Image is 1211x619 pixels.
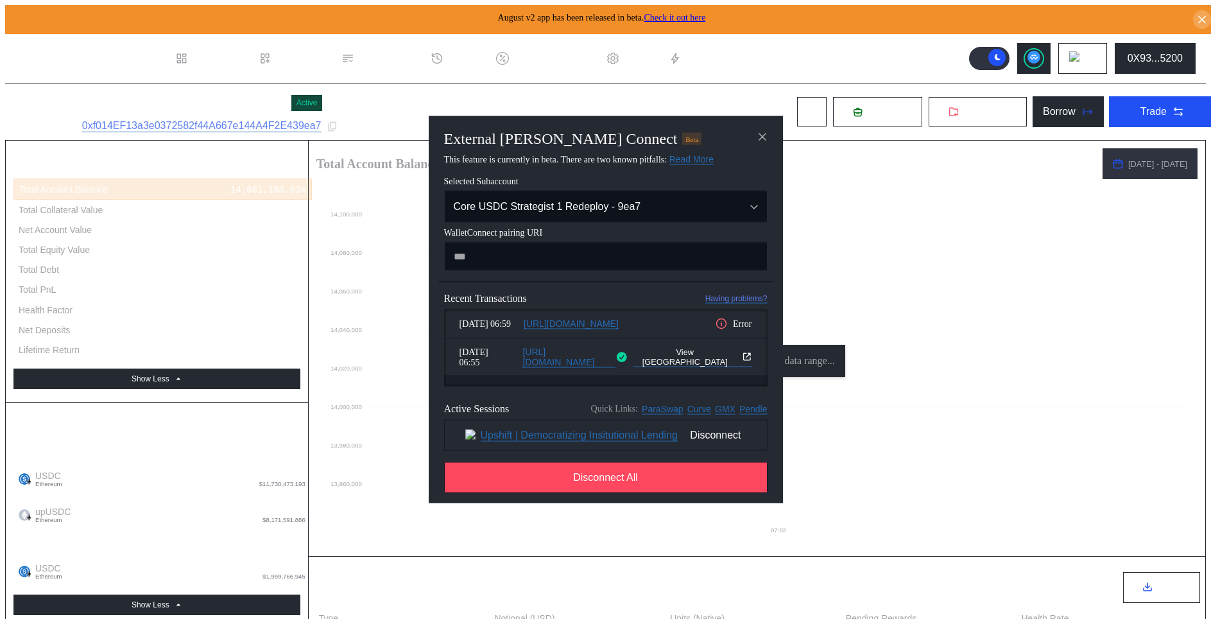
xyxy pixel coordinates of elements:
[331,211,362,218] text: 14,100,000
[235,563,305,574] div: 2,000,000.000
[444,293,527,304] span: Recent Transactions
[331,442,362,449] text: 13,980,000
[454,201,725,213] div: Core USDC Strategist 1 Redeploy - 9ea7
[262,573,305,580] span: $1,999,766.945
[26,571,32,577] img: svg+xml,%3c
[633,347,752,367] a: View [GEOGRAPHIC_DATA]
[1043,106,1076,118] div: Borrow
[259,481,305,487] span: $11,730,473.193
[19,264,59,275] div: Total Debt
[319,580,391,595] div: DeFi Metrics
[300,344,305,356] div: -
[132,600,169,609] div: Show Less
[459,318,519,329] span: [DATE] 06:59
[444,177,768,187] span: Selected Subaccount
[444,420,768,451] button: Upshift | Democratizing Insitutional LendingUpshift | Democratizing Insitutional LendingDisconnect
[685,424,746,446] span: Disconnect
[30,471,62,487] span: USDC
[444,403,510,415] span: Active Sessions
[964,106,1007,118] span: Withdraw
[30,507,71,523] span: upUSDC
[279,264,305,275] div: 0.000
[230,224,305,236] div: 14,081,188.034
[682,133,701,144] div: Beta
[444,130,678,148] h2: External [PERSON_NAME] Connect
[230,184,306,195] div: 14,081,188.034
[1128,53,1183,64] div: 0X93...5200
[444,191,768,223] button: Open menu
[300,284,305,295] div: -
[715,317,752,331] div: Error
[331,403,362,410] text: 14,000,000
[331,481,362,488] text: 13,960,000
[522,347,615,368] a: [URL][DOMAIN_NAME]
[19,566,30,577] img: usdc.png
[35,573,62,580] span: Ethereum
[1157,583,1181,593] span: Export
[669,154,714,165] a: Read More
[331,365,362,372] text: 14,020,000
[300,324,305,336] div: -
[633,347,752,367] button: View [GEOGRAPHIC_DATA]
[524,318,619,329] a: [URL][DOMAIN_NAME]
[705,293,768,303] a: Having problems?
[331,249,362,256] text: 14,080,000
[15,121,77,132] div: Subaccount ID:
[465,430,477,441] img: Upshift | Democratizing Insitutional Lending
[132,374,169,383] div: Show Less
[444,462,768,493] button: Disconnect All
[444,228,768,238] span: WalletConnect pairing URI
[752,126,773,147] button: close modal
[230,204,305,216] div: 14,081,188.034
[642,403,683,414] a: ParaSwap
[331,326,362,333] text: 14,040,000
[739,403,768,414] a: Pendle
[1140,106,1167,118] div: Trade
[230,471,305,482] div: 11,731,840.277
[13,533,300,554] div: Spot Balances
[19,509,30,521] img: empty-token.png
[573,472,638,484] span: Disconnect All
[449,53,481,64] div: History
[26,478,32,485] img: svg+xml,%3c
[19,473,30,485] img: usdc.png
[35,481,62,487] span: Ethereum
[19,324,70,336] div: Net Deposits
[235,507,305,518] div: 7,700,010.000
[19,224,92,236] div: Net Account Value
[624,53,653,64] div: Admin
[771,527,786,534] text: 07:02
[13,153,300,179] div: Account Summary
[13,440,300,461] div: Aggregate Balances
[481,429,678,441] a: Upshift | Democratizing Insitutional Lending
[82,120,322,132] a: 0xf014EF13a3e0372582f44A667e144A4F2E439ea7
[193,53,243,64] div: Dashboard
[19,204,103,216] div: Total Collateral Value
[13,415,300,440] div: Account Balance
[868,106,902,118] span: Deposit
[715,403,735,414] a: GMX
[230,244,305,256] div: 14,081,188.034
[30,563,62,580] span: USDC
[459,347,518,367] span: [DATE] 06:55
[19,244,90,256] div: Total Equity Value
[687,53,744,64] div: Automations
[644,13,705,22] a: Check it out here
[19,184,108,195] div: Total Account Balance
[277,53,326,64] div: Loan Book
[26,514,32,521] img: svg+xml,%3c
[316,157,1092,170] h2: Total Account Balance
[498,13,706,22] span: August v2 app has been released in beta.
[35,517,71,523] span: Ethereum
[1069,51,1083,65] img: chain logo
[514,53,591,64] div: Discount Factors
[444,155,714,164] span: This feature is currently in beta. There are two known pitfalls:
[19,344,80,356] div: Lifetime Return
[359,53,415,64] div: Permissions
[15,91,286,115] div: Core USDC Strategist 1 Redeploy
[19,304,73,316] div: Health Factor
[591,404,639,414] span: Quick Links:
[700,355,835,367] span: Updating timeseries data range...
[331,288,362,295] text: 14,060,000
[262,304,305,316] div: Infinity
